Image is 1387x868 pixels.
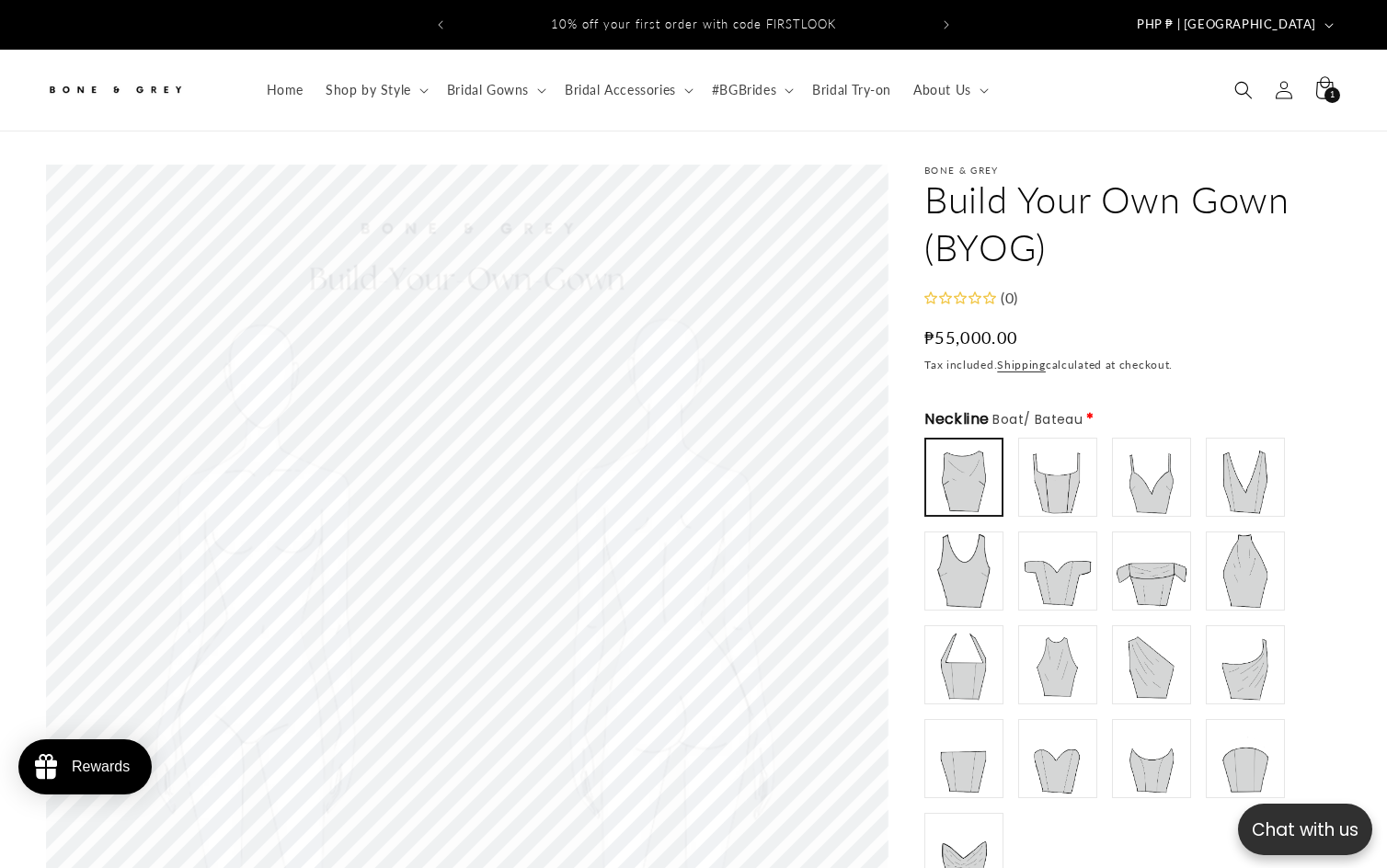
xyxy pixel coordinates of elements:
[315,71,436,109] summary: Shop by Style
[326,82,411,98] span: Shop by Style
[267,82,304,98] span: Home
[902,71,996,109] summary: About Us
[1209,722,1282,795] img: https://cdn.shopify.com/s/files/1/0750/3832/7081/files/crescent_strapless_82f07324-8705-4873-92d2...
[1115,628,1188,702] img: https://cdn.shopify.com/s/files/1/0750/3832/7081/files/asymmetric_thick_aca1e7e1-7e80-4ab6-9dbb-1...
[1238,804,1372,855] button: Open chatbox
[1115,534,1188,608] img: https://cdn.shopify.com/s/files/1/0750/3832/7081/files/off-shoulder_straight_69b741a5-1f6f-40ba-9...
[926,7,967,42] button: Next announcement
[924,356,1341,374] div: Tax included. calculated at checkout.
[1238,817,1372,843] p: Chat with us
[1126,7,1341,42] button: PHP ₱ | [GEOGRAPHIC_DATA]
[801,71,902,109] a: Bridal Try-on
[554,71,701,109] summary: Bridal Accessories
[256,71,315,109] a: Home
[924,165,1341,176] p: Bone & Grey
[701,71,801,109] summary: #BGBrides
[72,759,130,775] div: Rewards
[447,82,529,98] span: Bridal Gowns
[1021,534,1095,608] img: https://cdn.shopify.com/s/files/1/0750/3832/7081/files/off-shoulder_sweetheart_1bdca986-a4a1-4613...
[40,68,237,112] a: Bone and Grey Bridal
[1209,440,1282,514] img: https://cdn.shopify.com/s/files/1/0750/3832/7081/files/v-neck_thick_straps_d2901628-028e-49ea-b62...
[996,285,1018,312] div: (0)
[420,7,461,42] button: Previous announcement
[1021,440,1095,514] img: https://cdn.shopify.com/s/files/1/0750/3832/7081/files/square_7e0562ac-aecd-41ee-8590-69b11575ecc...
[927,534,1001,608] img: https://cdn.shopify.com/s/files/1/0750/3832/7081/files/round_neck.png?v=1756872555
[924,408,1083,430] span: Neckline
[46,74,184,105] img: Bone and Grey Bridal
[992,410,1083,428] span: Boat/ Bateau
[924,176,1341,271] h1: Build Your Own Gown (BYOG)
[1209,628,1282,702] img: https://cdn.shopify.com/s/files/1/0750/3832/7081/files/asymmetric_thin_a5500f79-df9c-4d9e-8e7b-99...
[1115,440,1188,514] img: https://cdn.shopify.com/s/files/1/0750/3832/7081/files/v_neck_thin_straps_4722d919-4ab4-454d-8566...
[1021,722,1095,795] img: https://cdn.shopify.com/s/files/1/0750/3832/7081/files/sweetheart_strapless_7aea53ca-b593-4872-9c...
[1137,16,1316,34] span: PHP ₱ | [GEOGRAPHIC_DATA]
[928,441,1000,513] img: https://cdn.shopify.com/s/files/1/0750/3832/7081/files/boat_neck_e90dd235-88bb-46b2-8369-a1b9d139...
[1330,87,1335,103] span: 1
[551,17,836,31] span: 10% off your first order with code FIRSTLOOK
[565,82,676,98] span: Bridal Accessories
[927,722,1001,795] img: https://cdn.shopify.com/s/files/1/0750/3832/7081/files/straight_strapless_18c662df-be54-47ef-b3bf...
[1223,70,1264,110] summary: Search
[927,628,1001,702] img: https://cdn.shopify.com/s/files/1/0750/3832/7081/files/halter_straight_f0d600c4-90f4-4503-a970-e6...
[436,71,554,109] summary: Bridal Gowns
[924,325,1017,350] span: ₱55,000.00
[913,82,971,98] span: About Us
[1209,534,1282,608] img: https://cdn.shopify.com/s/files/1/0750/3832/7081/files/high_neck.png?v=1756803384
[1021,628,1095,702] img: https://cdn.shopify.com/s/files/1/0750/3832/7081/files/halter.png?v=1756872993
[712,82,776,98] span: #BGBrides
[1115,722,1188,795] img: https://cdn.shopify.com/s/files/1/0750/3832/7081/files/cateye_scoop_30b75c68-d5e8-4bfa-8763-e7190...
[997,358,1046,371] a: Shipping
[812,82,891,98] span: Bridal Try-on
